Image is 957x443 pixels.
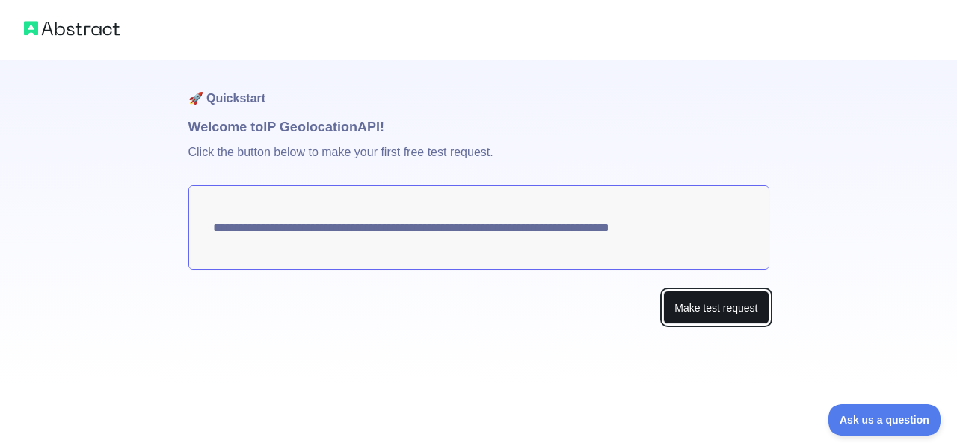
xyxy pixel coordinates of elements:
[188,60,769,117] h1: 🚀 Quickstart
[828,404,942,436] iframe: Toggle Customer Support
[188,117,769,137] h1: Welcome to IP Geolocation API!
[663,291,769,324] button: Make test request
[188,137,769,185] p: Click the button below to make your first free test request.
[24,18,120,39] img: Abstract logo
